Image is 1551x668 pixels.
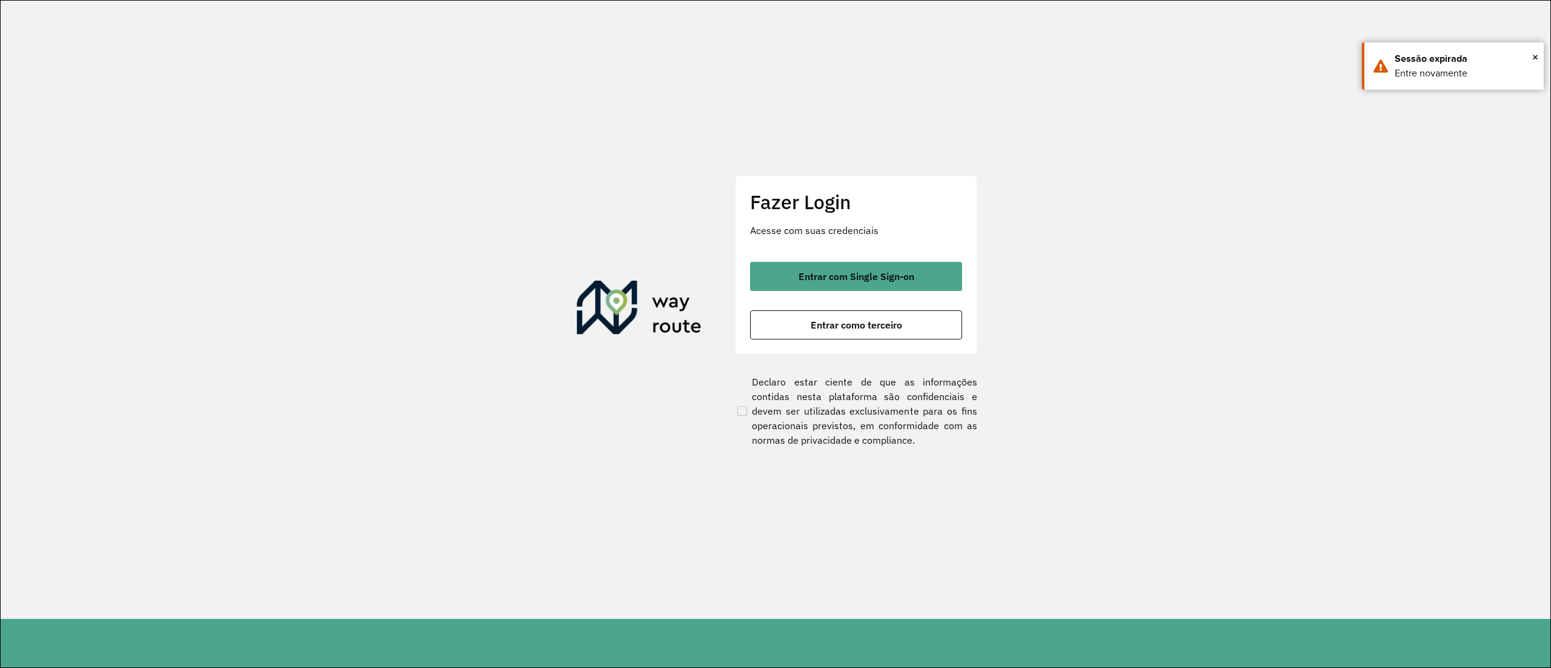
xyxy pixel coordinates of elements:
[1395,52,1535,66] div: Sessão expirada
[750,223,962,238] p: Acesse com suas credenciais
[735,375,977,447] label: Declaro estar ciente de que as informações contidas nesta plataforma são confidenciais e devem se...
[799,272,914,281] span: Entrar com Single Sign-on
[750,190,962,213] h2: Fazer Login
[577,281,702,339] img: Roteirizador AmbevTech
[1532,48,1538,66] button: Close
[1532,48,1538,66] span: ×
[1395,66,1535,81] div: Entre novamente
[750,310,962,339] button: button
[750,262,962,291] button: button
[811,320,902,330] span: Entrar como terceiro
